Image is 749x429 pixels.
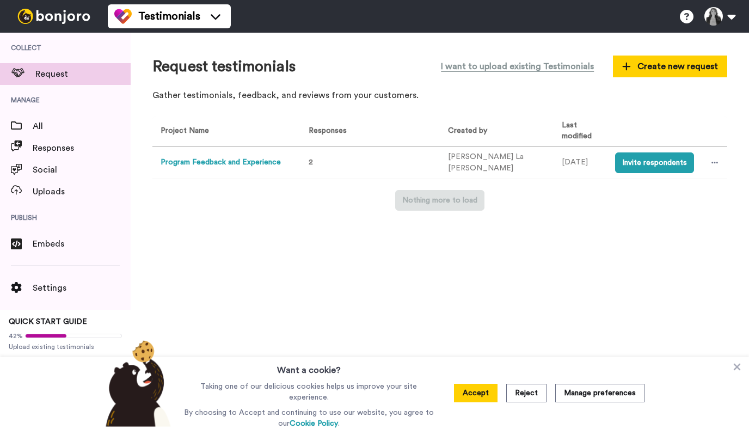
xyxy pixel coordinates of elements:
[9,342,122,351] span: Upload existing testimonials
[35,68,131,81] span: Request
[440,146,554,179] td: [PERSON_NAME] La [PERSON_NAME]
[161,157,281,168] button: Program Feedback and Experience
[152,58,296,75] h1: Request testimonials
[433,54,602,78] button: I want to upload existing Testimonials
[304,127,347,134] span: Responses
[554,116,607,146] th: Last modified
[309,158,313,166] span: 2
[33,163,131,176] span: Social
[33,185,131,198] span: Uploads
[181,381,437,403] p: Taking one of our delicious cookies helps us improve your site experience.
[114,8,132,25] img: tm-color.svg
[96,340,176,427] img: bear-with-cookie.png
[277,357,341,377] h3: Want a cookie?
[290,420,338,427] a: Cookie Policy
[13,9,95,24] img: bj-logo-header-white.svg
[454,384,498,402] button: Accept
[9,318,87,326] span: QUICK START GUIDE
[395,190,484,211] button: Nothing more to load
[506,384,547,402] button: Reject
[181,407,437,429] p: By choosing to Accept and continuing to use our website, you agree to our .
[615,152,694,173] button: Invite respondents
[138,9,200,24] span: Testimonials
[613,56,727,77] button: Create new request
[152,89,727,102] p: Gather testimonials, feedback, and reviews from your customers.
[622,60,718,73] span: Create new request
[33,281,131,295] span: Settings
[555,384,644,402] button: Manage preferences
[9,332,23,340] span: 42%
[440,116,554,146] th: Created by
[441,60,594,73] span: I want to upload existing Testimonials
[33,237,131,250] span: Embeds
[33,120,131,133] span: All
[554,146,607,179] td: [DATE]
[33,142,131,155] span: Responses
[152,116,296,146] th: Project Name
